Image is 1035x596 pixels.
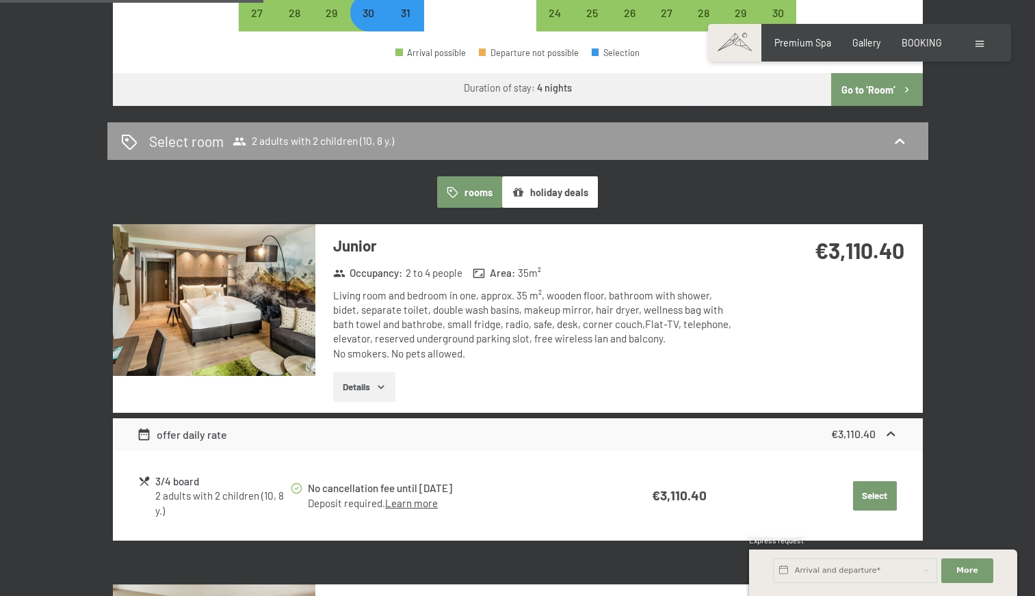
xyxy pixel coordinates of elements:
button: rooms [437,176,502,208]
span: More [956,565,978,576]
div: Arrival possible [395,49,466,57]
button: holiday deals [502,176,598,208]
button: Go to ‘Room’ [831,73,922,106]
div: offer daily rate [137,426,227,443]
strong: €3,110.40 [831,427,876,440]
a: Learn more [385,497,438,509]
div: Duration of stay: [464,81,572,95]
div: 27 [649,8,683,42]
strong: Occupancy : [333,266,403,280]
div: 3/4 board [155,474,289,489]
button: Details [333,372,395,402]
div: Deposit required. [308,496,592,511]
strong: Area : [473,266,515,280]
div: 28 [277,8,311,42]
span: 2 adults with 2 children (10, 8 y.) [233,135,394,148]
div: 28 [686,8,720,42]
h2: Select room [149,131,224,151]
div: Selection [592,49,640,57]
div: 25 [575,8,610,42]
span: 35 m² [518,266,541,280]
div: No cancellation fee until [DATE] [308,480,592,496]
div: 26 [612,8,646,42]
div: 29 [724,8,758,42]
div: 30 [761,8,795,42]
a: BOOKING [902,37,942,49]
a: Gallery [852,37,880,49]
img: mss_renderimg.php [113,224,315,376]
button: Select [853,481,897,511]
div: 27 [240,8,274,42]
strong: €3,110.40 [815,237,904,263]
button: More [941,558,993,583]
div: 2 adults with 2 children (10, 8 y.) [155,489,289,518]
b: 4 nights [537,82,572,94]
span: 2 to 4 people [406,266,462,280]
div: Departure not possible [479,49,579,57]
a: Premium Spa [774,37,831,49]
strong: €3,110.40 [652,487,707,503]
div: offer daily rate€3,110.40 [113,418,923,451]
div: 30 [352,8,386,42]
div: Living room and bedroom in one, approx. 35 m², wooden floor, bathroom with shower, bidet, separat... [333,288,740,361]
span: Express request [749,536,804,545]
div: 29 [314,8,348,42]
div: 31 [389,8,423,42]
h3: Junior [333,235,740,256]
div: 24 [538,8,572,42]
